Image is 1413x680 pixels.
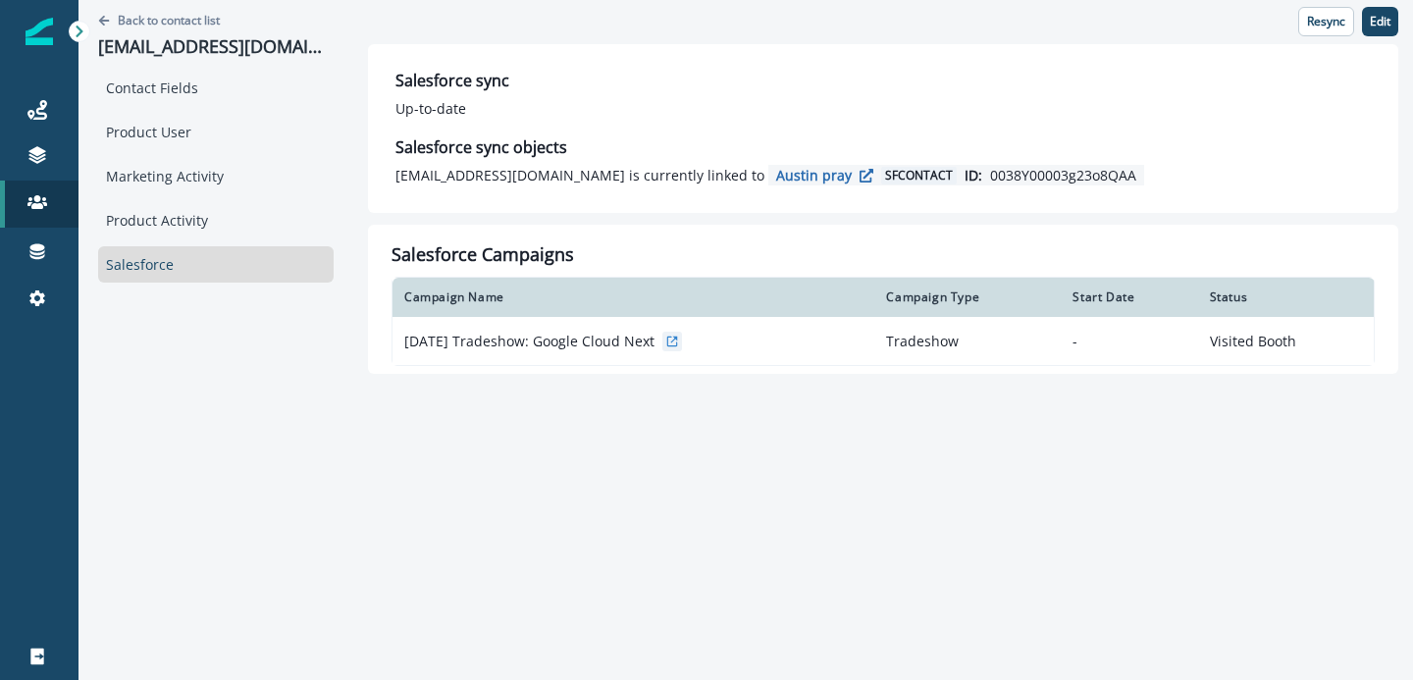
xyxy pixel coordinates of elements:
[395,165,625,185] p: [EMAIL_ADDRESS][DOMAIN_NAME]
[98,246,334,283] div: Salesforce
[404,289,863,305] div: Campaign Name
[881,167,957,184] span: SF contact
[1370,15,1390,28] p: Edit
[98,36,334,58] p: [EMAIL_ADDRESS][DOMAIN_NAME]
[886,289,1049,305] div: Campaign Type
[776,166,852,184] p: Austin pray
[395,138,567,157] h2: Salesforce sync objects
[1073,332,1185,351] p: -
[990,165,1136,185] p: 0038Y00003g23o8QAA
[1210,289,1362,305] div: Status
[404,332,654,351] p: [DATE] Tradeshow: Google Cloud Next
[1362,7,1398,36] button: Edit
[118,12,220,28] p: Back to contact list
[874,317,1061,366] td: Tradeshow
[98,114,334,150] div: Product User
[395,72,509,90] h2: Salesforce sync
[1210,332,1362,351] p: Visited Booth
[26,18,53,45] img: Inflection
[395,98,466,119] p: Up-to-date
[776,166,873,184] button: Austin pray
[98,70,334,106] div: Contact Fields
[1073,289,1185,305] div: Start Date
[965,165,982,185] p: ID:
[98,12,220,28] button: Go back
[98,202,334,238] div: Product Activity
[629,165,764,185] p: is currently linked to
[1307,15,1345,28] p: Resync
[98,158,334,194] div: Marketing Activity
[1298,7,1354,36] button: Resync
[392,244,574,266] h1: Salesforce Campaigns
